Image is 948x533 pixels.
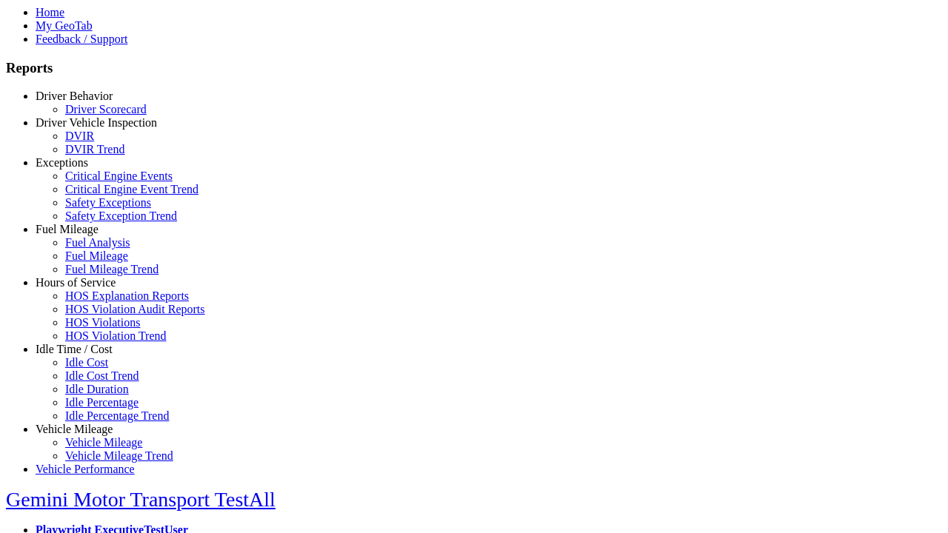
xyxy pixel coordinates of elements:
a: Critical Engine Event Trend [65,183,198,195]
a: Fuel Mileage [65,249,128,262]
a: My GeoTab [36,19,93,32]
a: Vehicle Performance [36,463,135,475]
a: Idle Time / Cost [36,343,113,355]
a: HOS Violations [65,316,140,329]
a: HOS Violation Trend [65,329,167,342]
a: Idle Percentage [65,396,138,409]
a: Home [36,6,64,19]
a: Fuel Mileage Trend [65,263,158,275]
a: HOS Violation Audit Reports [65,303,205,315]
a: DVIR Trend [65,143,124,155]
a: DVIR [65,130,94,142]
a: HOS Explanation Reports [65,289,189,302]
a: Fuel Analysis [65,236,130,249]
h3: Reports [6,60,942,76]
a: Fuel Mileage [36,223,99,235]
a: Vehicle Mileage Trend [65,449,173,462]
a: Hours of Service [36,276,116,289]
a: Vehicle Mileage [65,436,142,449]
a: Exceptions [36,156,88,169]
a: Driver Behavior [36,90,113,102]
a: Driver Vehicle Inspection [36,116,157,129]
a: Feedback / Support [36,33,127,45]
a: Idle Cost Trend [65,369,139,382]
a: Idle Cost [65,356,108,369]
a: Idle Percentage Trend [65,409,169,422]
a: Critical Engine Events [65,170,173,182]
a: Safety Exception Trend [65,209,177,222]
a: Safety Exceptions [65,196,151,209]
a: Vehicle Mileage [36,423,113,435]
a: Idle Duration [65,383,129,395]
a: Driver Scorecard [65,103,147,115]
a: Gemini Motor Transport TestAll [6,488,276,511]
